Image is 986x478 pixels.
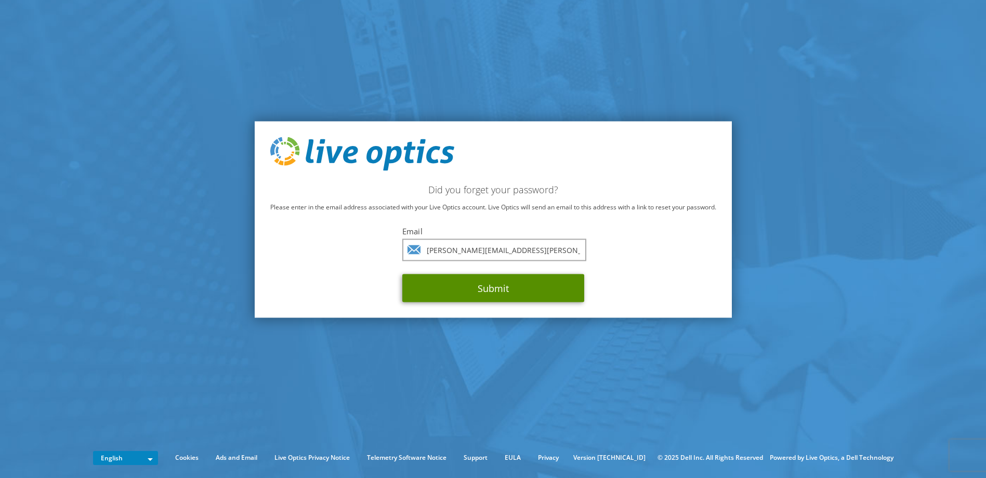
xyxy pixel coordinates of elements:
li: Version [TECHNICAL_ID] [568,452,651,463]
a: Telemetry Software Notice [359,452,454,463]
h2: Did you forget your password? [270,184,716,195]
img: live_optics_svg.svg [270,137,454,171]
a: Ads and Email [208,452,265,463]
a: Live Optics Privacy Notice [267,452,358,463]
li: © 2025 Dell Inc. All Rights Reserved [652,452,768,463]
button: Submit [402,274,584,302]
li: Powered by Live Optics, a Dell Technology [770,452,893,463]
a: Support [456,452,495,463]
label: Email [402,226,584,236]
a: Cookies [167,452,206,463]
p: Please enter in the email address associated with your Live Optics account. Live Optics will send... [270,202,716,213]
a: EULA [497,452,529,463]
a: Privacy [530,452,567,463]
